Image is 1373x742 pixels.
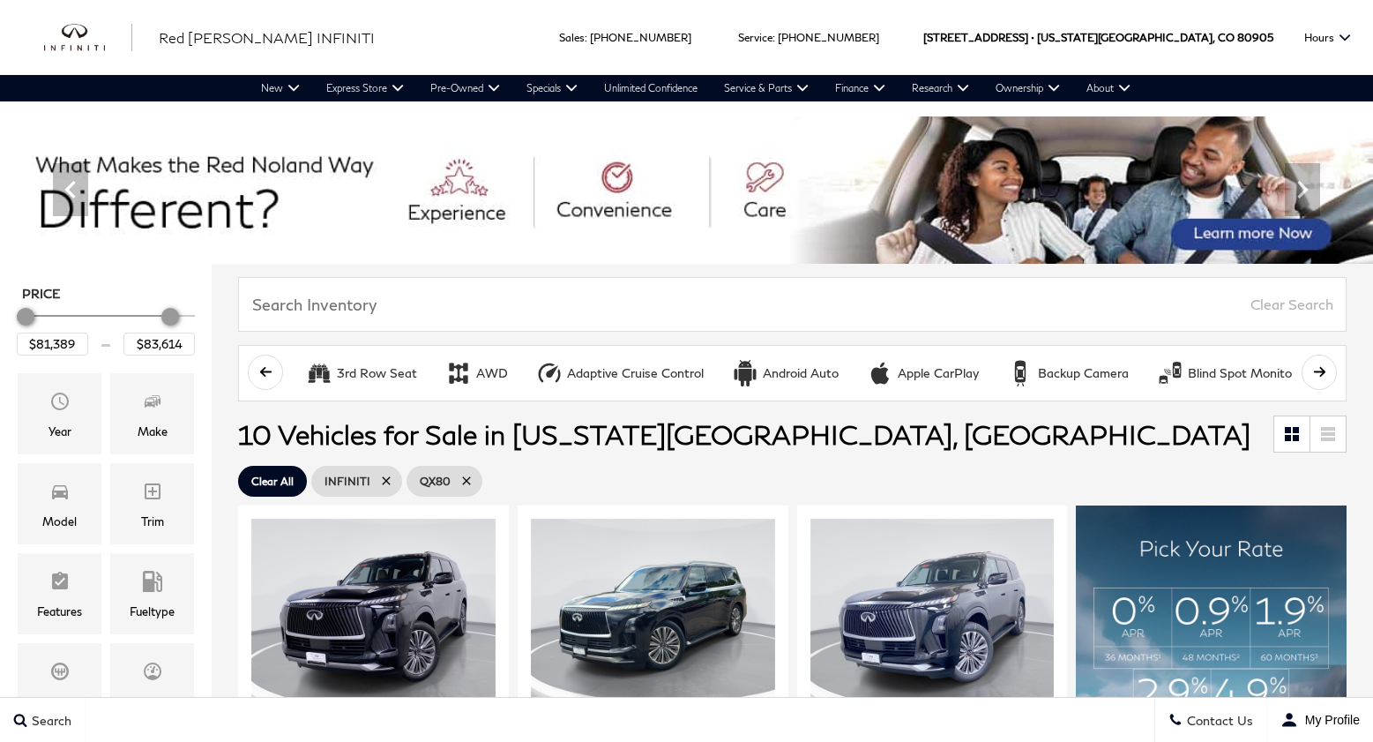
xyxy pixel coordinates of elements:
a: Ownership [982,75,1073,101]
div: ModelModel [18,463,101,544]
img: 2025 INFINITI QX80 LUXE 4WD [531,519,775,702]
a: About [1073,75,1144,101]
input: Search Inventory [238,277,1347,332]
span: Features [49,566,71,602]
span: 10 Vehicles for Sale in [US_STATE][GEOGRAPHIC_DATA], [GEOGRAPHIC_DATA] [238,418,1250,450]
div: Android Auto [763,365,839,381]
button: 3rd Row Seat3rd Row Seat [296,355,427,392]
button: Blind Spot MonitorBlind Spot Monitor [1147,355,1306,392]
a: Research [899,75,982,101]
img: INFINITI [44,24,132,52]
div: AWD [476,365,508,381]
a: [STREET_ADDRESS] • [US_STATE][GEOGRAPHIC_DATA], CO 80905 [923,31,1273,44]
span: Go to slide 5 [690,231,708,249]
div: Price [17,302,195,356]
span: Transmission [49,656,71,692]
div: Backup Camera [1007,360,1033,386]
button: Adaptive Cruise ControlAdaptive Cruise Control [526,355,713,392]
div: FueltypeFueltype [110,553,194,634]
div: 3rd Row Seat [337,365,417,381]
span: Search [27,713,71,728]
h5: Price [22,286,190,302]
div: Maximum Price [161,308,179,326]
div: Year [49,422,71,441]
img: 2025 INFINITI QX80 LUXE 4WD [810,519,1055,702]
div: Previous [53,163,88,216]
div: AWD [445,360,472,386]
button: Android AutoAndroid Auto [722,355,848,392]
div: Apple CarPlay [898,365,979,381]
span: Go to slide 2 [616,231,634,249]
input: Maximum [123,333,195,356]
span: Go to slide 7 [740,231,757,249]
a: Service & Parts [711,75,822,101]
div: Fueltype [130,602,175,621]
div: Next [1285,163,1320,216]
span: Clear All [251,470,294,492]
span: Go to slide 6 [715,231,733,249]
div: Transmission [26,693,93,712]
nav: Main Navigation [248,75,1144,101]
img: 2025 INFINITI QX80 LUXE 4WD [251,519,496,702]
div: Apple CarPlay [867,360,893,386]
div: FeaturesFeatures [18,553,101,634]
button: Apple CarPlayApple CarPlay [857,355,989,392]
span: Go to slide 4 [666,231,683,249]
span: Mileage [142,656,163,692]
div: Mileage [131,693,174,712]
a: Red [PERSON_NAME] INFINITI [159,27,375,49]
button: scroll left [248,355,283,390]
a: [PHONE_NUMBER] [778,31,879,44]
button: scroll right [1302,355,1337,390]
div: Make [138,422,168,441]
span: Fueltype [142,566,163,602]
span: : [585,31,587,44]
button: AWDAWD [436,355,518,392]
div: Android Auto [732,360,758,386]
div: Backup Camera [1038,365,1129,381]
div: Minimum Price [17,308,34,326]
a: infiniti [44,24,132,52]
div: Features [37,602,82,621]
span: Go to slide 8 [765,231,782,249]
input: Minimum [17,333,88,356]
span: Year [49,386,71,422]
span: Go to slide 1 [592,231,609,249]
div: MakeMake [110,373,194,454]
div: 3rd Row Seat [306,360,332,386]
a: Express Store [313,75,417,101]
span: Red [PERSON_NAME] INFINITI [159,29,375,46]
span: Sales [559,31,585,44]
button: Backup CameraBackup Camera [997,355,1138,392]
button: Open user profile menu [1267,698,1373,742]
span: : [772,31,775,44]
div: Trim [141,512,164,531]
a: New [248,75,313,101]
span: My Profile [1298,713,1360,727]
div: Model [42,512,77,531]
a: Pre-Owned [417,75,513,101]
div: TransmissionTransmission [18,643,101,724]
div: MileageMileage [110,643,194,724]
a: Finance [822,75,899,101]
a: Unlimited Confidence [591,75,711,101]
div: TrimTrim [110,463,194,544]
a: [PHONE_NUMBER] [590,31,691,44]
span: Make [142,386,163,422]
span: Service [738,31,772,44]
span: Go to slide 3 [641,231,659,249]
div: Adaptive Cruise Control [536,360,563,386]
span: Trim [142,476,163,512]
span: Model [49,476,71,512]
a: Specials [513,75,591,101]
span: INFINITI [325,470,370,492]
div: Adaptive Cruise Control [567,365,704,381]
span: Contact Us [1183,713,1253,728]
div: Blind Spot Monitor [1188,365,1296,381]
div: Blind Spot Monitor [1157,360,1183,386]
span: QX80 [420,470,451,492]
div: YearYear [18,373,101,454]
